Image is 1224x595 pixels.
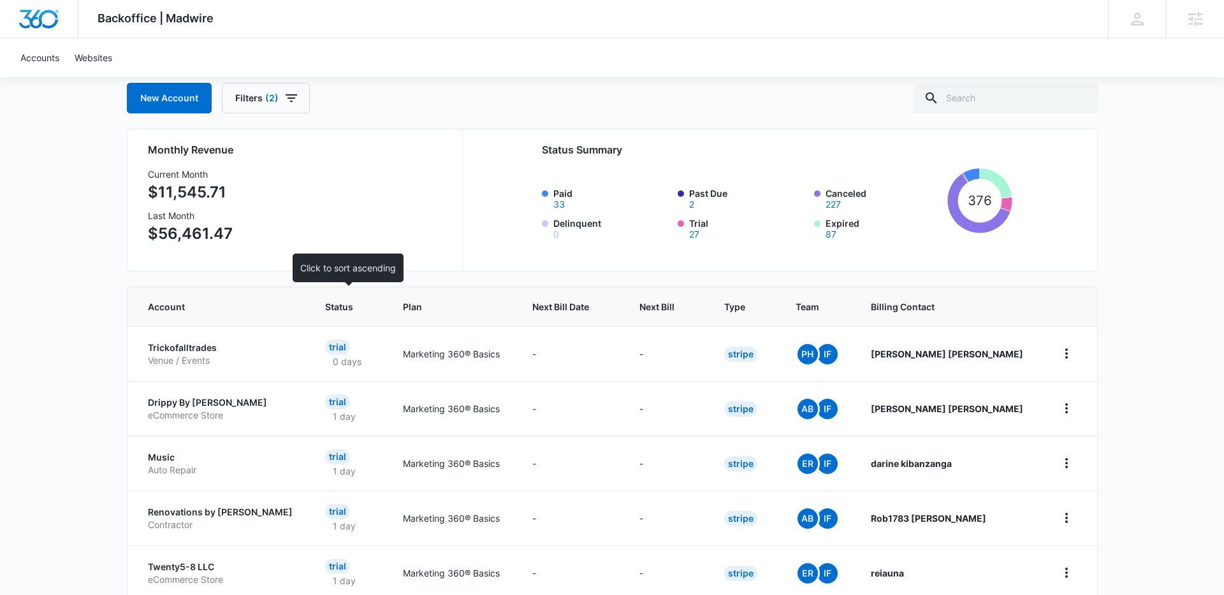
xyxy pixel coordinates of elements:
[1056,563,1077,583] button: home
[798,454,818,474] span: ER
[817,399,838,419] span: IF
[724,511,757,526] div: Stripe
[724,347,757,362] div: Stripe
[325,410,363,423] p: 1 day
[798,399,818,419] span: AB
[817,563,838,584] span: IF
[624,381,710,436] td: -
[798,508,818,529] span: AB
[826,217,943,239] label: Expired
[798,563,818,584] span: ER
[871,300,1026,313] span: Billing Contact
[148,396,295,421] a: Drippy By [PERSON_NAME]eCommerce Store
[403,457,501,470] p: Marketing 360® Basics
[148,451,295,476] a: MusicAuto Repair
[553,187,671,209] label: Paid
[639,300,676,313] span: Next Bill
[325,574,363,587] p: 1 day
[148,519,295,531] p: Contractor
[13,38,67,77] a: Accounts
[1056,343,1077,364] button: home
[148,451,295,464] p: Music
[325,300,354,313] span: Status
[403,512,501,525] p: Marketing 360® Basics
[1056,453,1077,473] button: home
[148,341,295,366] a: TrickofalltradesVenue / Events
[871,513,986,524] strong: Rob1783 [PERSON_NAME]
[148,573,295,586] p: eCommerce Store
[624,491,710,545] td: -
[148,300,276,313] span: Account
[148,396,295,409] p: Drippy By [PERSON_NAME]
[1056,508,1077,528] button: home
[968,192,992,208] tspan: 376
[871,458,952,469] strong: darine kibanzanga
[148,142,447,157] h2: Monthly Revenue
[724,566,757,581] div: Stripe
[325,519,363,533] p: 1 day
[871,403,1023,414] strong: [PERSON_NAME] [PERSON_NAME]
[148,409,295,422] p: eCommerce Store
[624,326,710,381] td: -
[532,300,590,313] span: Next Bill Date
[817,344,838,364] span: IF
[325,464,363,478] p: 1 day
[403,402,501,415] p: Marketing 360® Basics
[553,200,565,209] button: Paid
[871,348,1023,359] strong: [PERSON_NAME] [PERSON_NAME]
[1056,398,1077,419] button: home
[689,217,806,239] label: Trial
[222,83,310,113] button: Filters(2)
[67,38,120,77] a: Websites
[403,300,501,313] span: Plan
[517,381,624,436] td: -
[325,504,350,519] div: Trial
[325,340,350,355] div: Trial
[517,326,624,381] td: -
[689,230,699,239] button: Trial
[148,464,295,477] p: Auto Repair
[148,341,295,354] p: Trickofalltrades
[871,568,904,578] strong: reiauna
[265,94,279,103] span: (2)
[148,506,295,519] p: Renovations by [PERSON_NAME]
[148,209,233,222] h3: Last Month
[148,222,233,245] p: $56,461.47
[148,561,295,585] a: Twenty5-8 LLCeCommerce Store
[796,300,822,313] span: Team
[724,456,757,471] div: Stripe
[127,83,212,113] a: New Account
[325,449,350,464] div: Trial
[624,436,710,491] td: -
[403,566,501,580] p: Marketing 360® Basics
[689,187,806,209] label: Past Due
[914,83,1098,113] input: Search
[817,454,838,474] span: IF
[542,142,1013,157] h2: Status Summary
[148,181,233,204] p: $11,545.71
[325,355,369,368] p: 0 days
[148,506,295,531] a: Renovations by [PERSON_NAME]Contractor
[148,561,295,573] p: Twenty5-8 LLC
[826,187,943,209] label: Canceled
[553,217,671,239] label: Delinquent
[724,401,757,417] div: Stripe
[293,254,404,282] div: Click to sort ascending
[724,300,746,313] span: Type
[817,508,838,529] span: IF
[403,347,501,361] p: Marketing 360® Basics
[826,200,841,209] button: Canceled
[826,230,836,239] button: Expired
[98,11,214,25] span: Backoffice | Madwire
[148,354,295,367] p: Venue / Events
[148,168,233,181] h3: Current Month
[325,559,350,574] div: Trial
[517,491,624,545] td: -
[517,436,624,491] td: -
[689,200,694,209] button: Past Due
[325,394,350,410] div: Trial
[798,344,818,364] span: PH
